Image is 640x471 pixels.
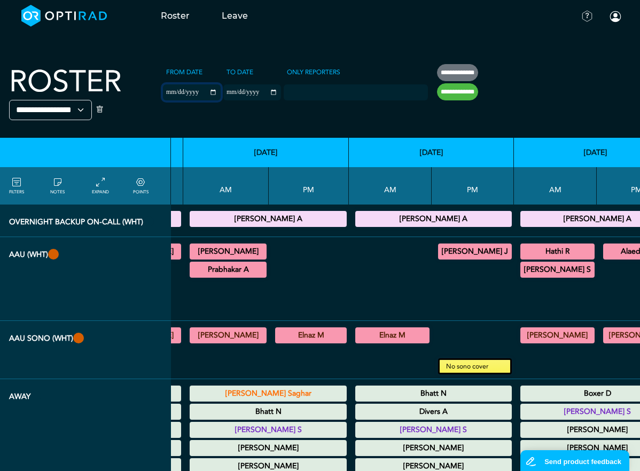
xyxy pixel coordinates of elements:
[355,327,430,343] div: General US 08:30 - 13:00
[522,263,593,276] summary: [PERSON_NAME] S
[223,64,256,80] label: To date
[190,386,347,402] div: Study Leave 00:00 - 23:59
[284,64,344,80] label: Only Reporters
[190,404,347,420] div: Sick Leave 00:00 - 23:59
[357,213,510,225] summary: [PERSON_NAME] A
[191,213,345,225] summary: [PERSON_NAME] A
[355,386,512,402] div: Sick Leave 00:00 - 23:59
[277,329,345,342] summary: Elnaz M
[522,245,593,258] summary: Hathi R
[357,405,510,418] summary: Divers A
[191,442,345,454] summary: [PERSON_NAME]
[191,387,345,400] summary: [PERSON_NAME] Saghar
[190,211,347,227] div: Overnight backup on-call 18:30 - 08:30
[275,327,347,343] div: General US 13:30 - 18:30
[191,329,265,342] summary: [PERSON_NAME]
[183,167,269,205] th: AM
[190,244,267,260] div: CT Trauma & Urgent/MRI Trauma & Urgent 08:30 - 13:30
[349,138,514,167] th: [DATE]
[357,387,510,400] summary: Bhatt N
[191,405,345,418] summary: Bhatt N
[432,167,514,205] th: PM
[355,404,512,420] div: Annual Leave 00:00 - 23:59
[9,64,122,100] h2: Roster
[9,176,24,195] a: FILTERS
[190,262,267,278] div: CT Trauma & Urgent/MRI Trauma & Urgent 08:30 - 13:30
[440,245,510,258] summary: [PERSON_NAME] J
[355,440,512,456] div: Maternity Leave 00:00 - 23:59
[520,244,595,260] div: CT Trauma & Urgent/MRI Trauma & Urgent 08:30 - 13:30
[522,329,593,342] summary: [PERSON_NAME]
[438,244,512,260] div: CT Trauma & Urgent/MRI Trauma & Urgent 13:30 - 18:30
[190,440,347,456] div: Maternity Leave 00:00 - 23:59
[183,138,349,167] th: [DATE]
[190,422,347,438] div: Study Leave 00:00 - 23:59
[190,327,267,343] div: General US 08:30 - 13:00
[50,176,65,195] a: show/hide notes
[163,64,206,80] label: From date
[355,211,512,227] div: Overnight backup on-call 18:30 - 08:30
[285,86,338,96] input: null
[133,176,149,195] a: collapse/expand expected points
[357,442,510,454] summary: [PERSON_NAME]
[357,423,510,436] summary: [PERSON_NAME] S
[520,327,595,343] div: General US 08:30 - 13:00
[269,167,349,205] th: PM
[440,360,510,373] small: No sono cover
[92,176,109,195] a: collapse/expand entries
[349,167,432,205] th: AM
[191,245,265,258] summary: [PERSON_NAME]
[520,262,595,278] div: CT Trauma & Urgent/MRI Trauma & Urgent 08:30 - 13:30
[357,329,428,342] summary: Elnaz M
[514,167,597,205] th: AM
[191,263,265,276] summary: Prabhakar A
[355,422,512,438] div: Study Leave 00:00 - 23:59
[21,5,107,27] img: brand-opti-rad-logos-blue-and-white-d2f68631ba2948856bd03f2d395fb146ddc8fb01b4b6e9315ea85fa773367...
[191,423,345,436] summary: [PERSON_NAME] S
